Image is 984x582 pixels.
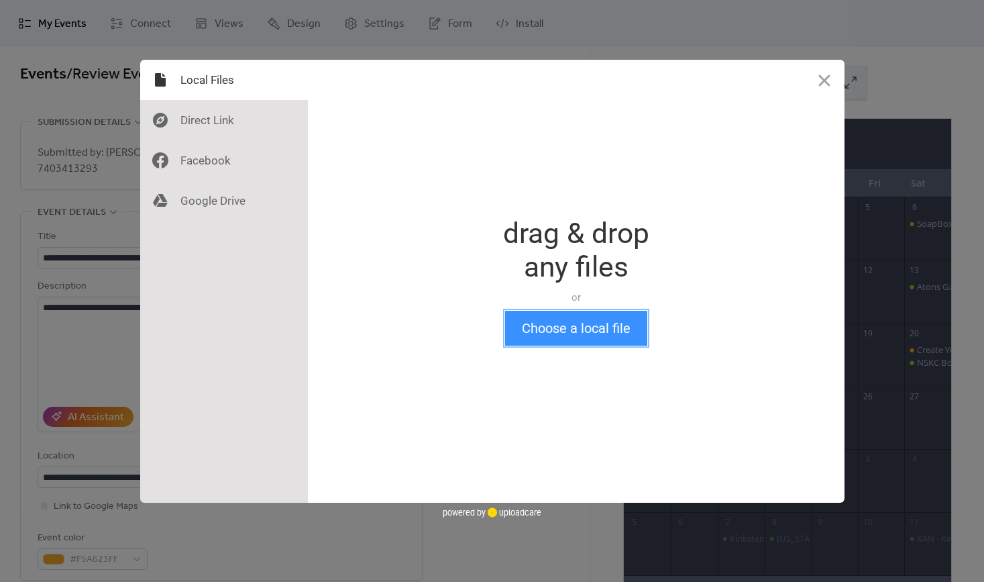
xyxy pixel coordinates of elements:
div: Local Files [140,60,308,100]
div: powered by [443,503,541,523]
div: drag & drop any files [503,217,649,284]
button: Choose a local file [505,311,647,346]
button: Close [804,60,844,100]
div: Facebook [140,140,308,181]
div: Google Drive [140,181,308,221]
div: Direct Link [140,100,308,140]
div: or [503,291,649,304]
a: uploadcare [486,507,541,518]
